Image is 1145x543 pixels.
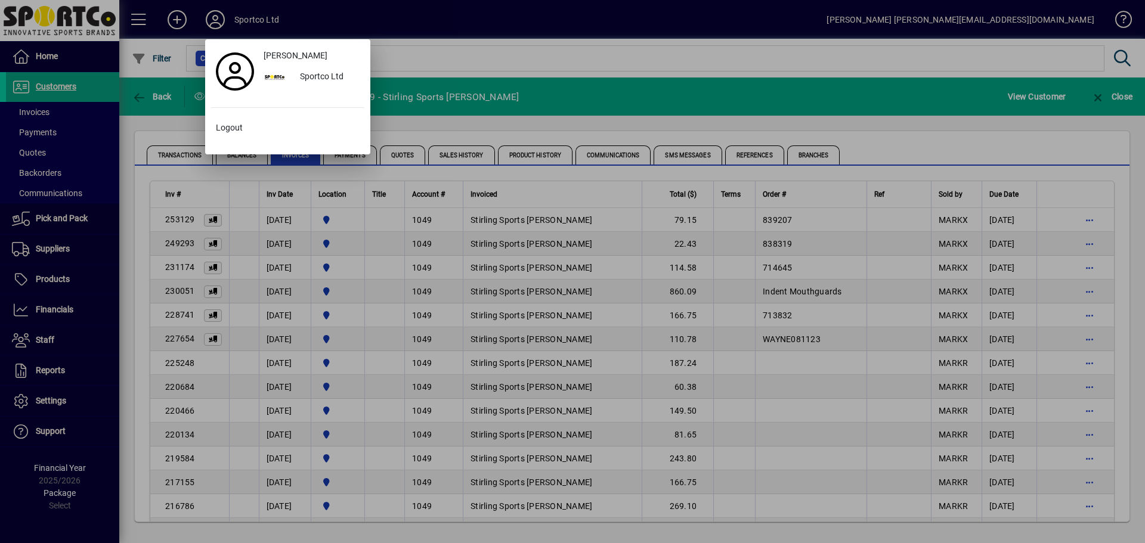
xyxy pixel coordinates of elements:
[211,61,259,82] a: Profile
[216,122,243,134] span: Logout
[259,67,364,88] button: Sportco Ltd
[259,45,364,67] a: [PERSON_NAME]
[290,67,364,88] div: Sportco Ltd
[264,49,327,62] span: [PERSON_NAME]
[211,117,364,139] button: Logout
